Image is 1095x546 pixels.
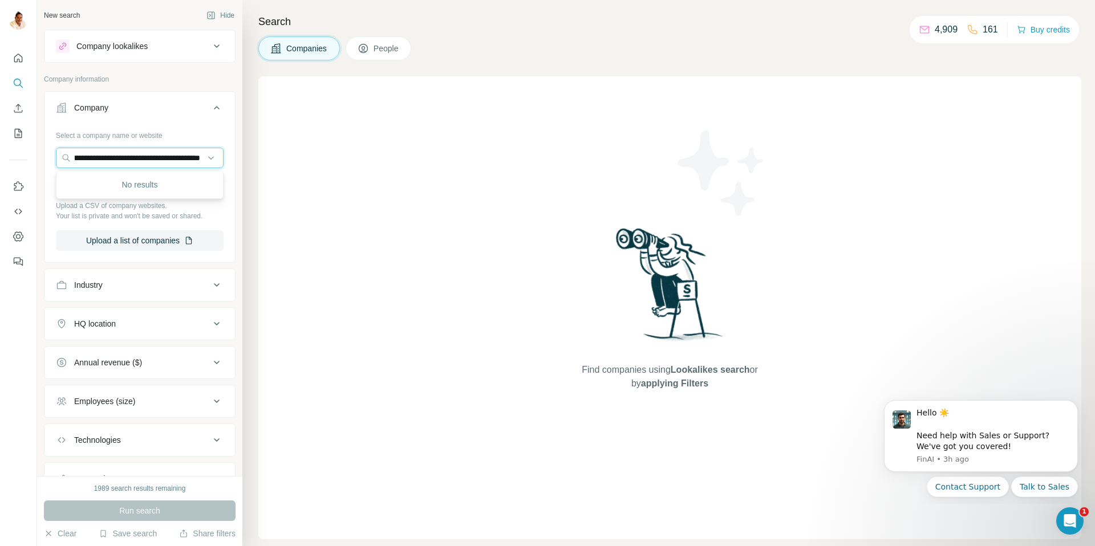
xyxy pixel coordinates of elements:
button: Keywords [44,465,235,492]
button: Save search [99,528,157,539]
iframe: Intercom notifications message [867,390,1095,504]
span: 1 [1080,507,1089,516]
button: Search [9,73,27,93]
img: Surfe Illustration - Woman searching with binoculars [611,225,729,352]
button: Company [44,94,235,126]
p: Your list is private and won't be saved or shared. [56,211,224,221]
button: Use Surfe on LinkedIn [9,176,27,197]
button: Clear [44,528,76,539]
div: Annual revenue ($) [74,357,142,368]
button: Feedback [9,251,27,272]
div: New search [44,10,80,21]
button: Company lookalikes [44,32,235,60]
div: Company [74,102,108,113]
button: Share filters [179,528,236,539]
span: applying Filters [641,378,708,388]
div: Keywords [74,473,109,484]
span: Companies [286,43,328,54]
button: Annual revenue ($) [44,349,235,376]
div: 1989 search results remaining [94,483,186,494]
button: Quick start [9,48,27,68]
div: Select a company name or website [56,126,224,141]
button: HQ location [44,310,235,337]
span: Find companies using or by [578,363,761,390]
button: Use Surfe API [9,201,27,222]
span: Lookalikes search [671,365,750,374]
button: Employees (size) [44,388,235,415]
button: Hide [198,7,242,24]
p: 161 [983,23,998,36]
img: Avatar [9,11,27,30]
button: My lists [9,123,27,144]
div: Company lookalikes [76,40,148,52]
div: Technologies [74,434,121,446]
h4: Search [258,14,1081,30]
div: HQ location [74,318,116,329]
button: Enrich CSV [9,98,27,119]
div: Employees (size) [74,396,135,407]
img: Surfe Illustration - Stars [670,122,773,225]
button: Technologies [44,426,235,454]
iframe: Intercom live chat [1056,507,1084,535]
button: Upload a list of companies [56,230,224,251]
p: Company information [44,74,236,84]
p: 4,909 [935,23,958,36]
button: Dashboard [9,226,27,247]
button: Buy credits [1017,22,1070,38]
div: No results [59,173,221,196]
button: Industry [44,271,235,299]
span: People [374,43,400,54]
div: Industry [74,279,103,291]
p: Upload a CSV of company websites. [56,201,224,211]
